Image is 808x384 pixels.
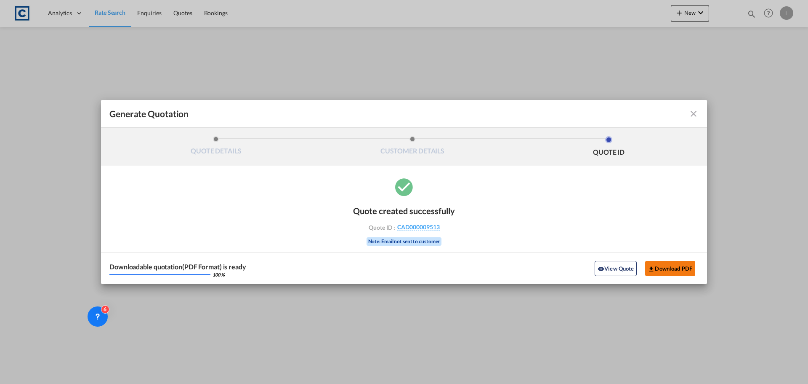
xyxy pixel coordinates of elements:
[645,261,695,276] button: Download PDF
[595,261,637,276] button: icon-eyeView Quote
[598,266,604,272] md-icon: icon-eye
[213,272,225,277] div: 100 %
[648,266,655,272] md-icon: icon-download
[393,176,415,197] md-icon: icon-checkbox-marked-circle
[109,263,246,270] div: Downloadable quotation(PDF Format) is ready
[109,108,189,119] span: Generate Quotation
[6,340,36,371] iframe: Chat
[510,136,707,159] li: QUOTE ID
[314,136,511,159] li: CUSTOMER DETAILS
[688,109,699,119] md-icon: icon-close fg-AAA8AD cursor m-0
[353,206,455,216] div: Quote created successfully
[118,136,314,159] li: QUOTE DETAILS
[101,100,707,284] md-dialog: Generate QuotationQUOTE ...
[397,223,440,231] span: CAD000009513
[367,237,442,246] div: Note: Email not sent to customer
[355,223,453,231] div: Quote ID :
